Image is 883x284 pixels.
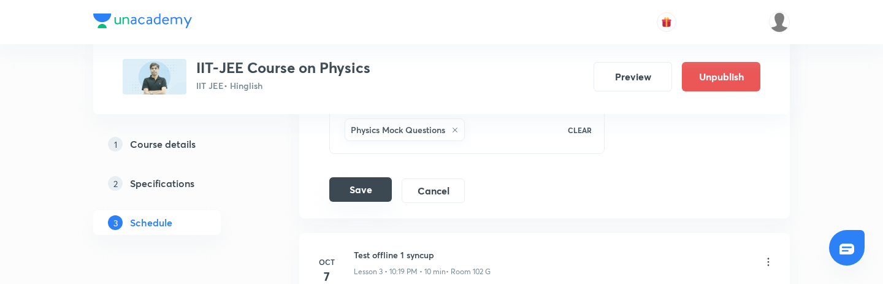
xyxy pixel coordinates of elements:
[93,13,192,31] a: Company Logo
[93,132,260,156] a: 1Course details
[108,215,123,230] p: 3
[108,137,123,152] p: 1
[196,79,370,92] p: IIT JEE • Hinglish
[329,177,392,202] button: Save
[594,62,672,91] button: Preview
[315,256,339,267] h6: Oct
[568,125,592,136] p: CLEAR
[93,171,260,196] a: 2Specifications
[657,12,676,32] button: avatar
[769,12,790,33] img: S M AKSHATHAjjjfhfjgjgkgkgkhk
[661,17,672,28] img: avatar
[93,13,192,28] img: Company Logo
[354,248,491,261] h6: Test offline 1 syncup
[130,137,196,152] h5: Course details
[196,59,370,77] h3: IIT-JEE Course on Physics
[130,215,172,230] h5: Schedule
[682,62,760,91] button: Unpublish
[130,176,194,191] h5: Specifications
[351,123,445,136] h6: Physics Mock Questions
[446,266,491,277] p: • Room 102 G
[123,59,186,94] img: 8DE1013C-8998-448D-B421-E479518BC8B7_plus.png
[108,176,123,191] p: 2
[402,178,465,203] button: Cancel
[354,266,446,277] p: Lesson 3 • 10:19 PM • 10 min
